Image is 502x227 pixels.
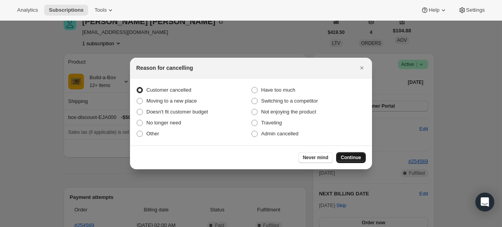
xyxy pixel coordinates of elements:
[146,120,181,126] span: No longer need
[146,109,208,115] span: Doesn't fit customer budget
[49,7,84,13] span: Subscriptions
[466,7,485,13] span: Settings
[298,152,333,163] button: Never mind
[136,64,193,72] h2: Reason for cancelling
[454,5,490,16] button: Settings
[475,193,494,211] div: Open Intercom Messenger
[261,87,295,93] span: Have too much
[341,154,361,161] span: Continue
[44,5,88,16] button: Subscriptions
[336,152,366,163] button: Continue
[146,98,197,104] span: Moving to a new place
[146,87,191,93] span: Customer cancelled
[261,109,316,115] span: Not enjoying the product
[261,131,298,137] span: Admin cancelled
[12,5,43,16] button: Analytics
[429,7,439,13] span: Help
[416,5,452,16] button: Help
[17,7,38,13] span: Analytics
[303,154,328,161] span: Never mind
[94,7,107,13] span: Tools
[261,120,282,126] span: Traveling
[90,5,119,16] button: Tools
[261,98,318,104] span: Switching to a competitor
[356,62,367,73] button: Close
[146,131,159,137] span: Other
